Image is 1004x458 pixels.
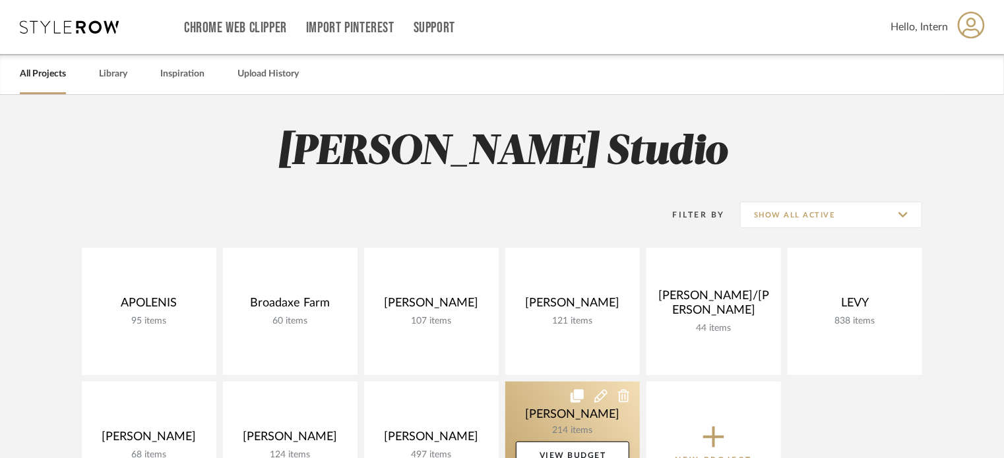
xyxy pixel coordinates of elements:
div: 838 items [798,316,912,327]
div: [PERSON_NAME] [516,296,629,316]
div: 107 items [375,316,488,327]
div: APOLENIS [92,296,206,316]
span: Hello, Intern [891,19,948,35]
div: Filter By [656,208,725,221]
h2: [PERSON_NAME] Studio [27,128,977,177]
a: All Projects [20,65,66,83]
div: [PERSON_NAME] [375,430,488,449]
div: Broadaxe Farm [234,296,347,316]
div: [PERSON_NAME] [92,430,206,449]
a: Support [414,22,455,34]
div: 95 items [92,316,206,327]
div: [PERSON_NAME] [234,430,347,449]
a: Library [99,65,127,83]
div: 121 items [516,316,629,327]
a: Upload History [237,65,299,83]
a: Chrome Web Clipper [184,22,287,34]
div: [PERSON_NAME] [375,296,488,316]
a: Inspiration [160,65,204,83]
div: LEVY [798,296,912,316]
div: 44 items [657,323,770,334]
div: [PERSON_NAME]/[PERSON_NAME] [657,289,770,323]
a: Import Pinterest [306,22,394,34]
div: 60 items [234,316,347,327]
